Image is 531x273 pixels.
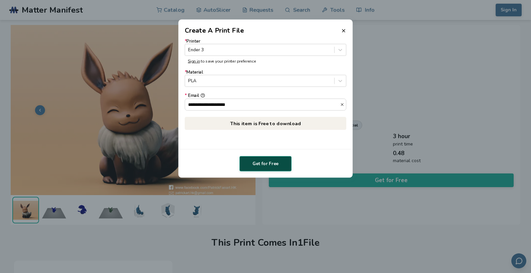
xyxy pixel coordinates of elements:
[185,70,347,87] label: Material
[185,26,244,36] h2: Create A Print File
[185,39,347,56] label: Printer
[185,117,347,130] p: This item is Free to download
[340,102,346,107] button: *Email
[200,93,205,98] button: *Email
[239,156,292,171] button: Get for Free
[188,59,343,64] p: to save your printer preference
[185,99,340,110] input: *Email
[188,79,189,84] input: *MaterialPLA
[188,58,200,64] a: Sign in
[185,93,347,98] div: Email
